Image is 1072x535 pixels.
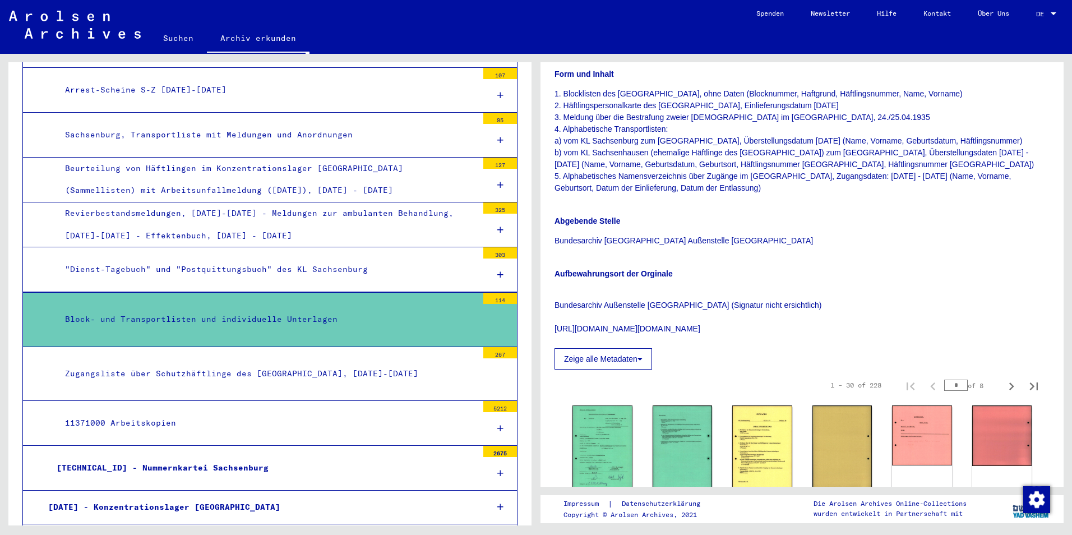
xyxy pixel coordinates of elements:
[563,498,608,510] a: Impressum
[563,498,714,510] div: |
[40,496,479,518] div: [DATE] - Konzentrationslager [GEOGRAPHIC_DATA]
[555,70,614,79] b: Form und Inhalt
[483,158,517,169] div: 127
[732,405,792,490] img: 001.jpg
[572,405,632,490] img: 001.jpg
[207,25,309,54] a: Archiv erkunden
[653,405,713,490] img: 002.jpg
[483,293,517,304] div: 114
[483,202,517,214] div: 325
[814,509,967,519] p: wurden entwickelt in Partnerschaft mit
[899,374,922,396] button: First page
[830,380,881,390] div: 1 – 30 of 228
[814,499,967,509] p: Die Arolsen Archives Online-Collections
[57,363,478,385] div: Zugangsliste über Schutzhäftlinge des [GEOGRAPHIC_DATA], [DATE]-[DATE]
[812,405,872,490] img: 002.jpg
[555,269,673,278] b: Aufbewahrungsort der Orginale
[483,68,517,79] div: 107
[57,412,478,434] div: 11371000 Arbeitskopien
[944,380,1000,391] div: of 8
[483,247,517,259] div: 303
[57,79,478,101] div: Arrest-Scheine S-Z [DATE]-[DATE]
[57,308,478,330] div: Block- und Transportlisten und individuelle Unterlagen
[555,88,1050,194] p: 1. Blocklisten des [GEOGRAPHIC_DATA], ohne Daten (Blocknummer, Haftgrund, Häftlingsnummer, Name, ...
[9,11,141,39] img: Arolsen_neg.svg
[555,216,620,225] b: Abgebende Stelle
[563,510,714,520] p: Copyright © Arolsen Archives, 2021
[57,202,478,246] div: Revierbestandsmeldungen, [DATE]-[DATE] - Meldungen zur ambulanten Behandlung, [DATE]-[DATE] - Eff...
[57,124,478,146] div: Sachsenburg, Transportliste mit Meldungen und Anordnungen
[1000,374,1023,396] button: Next page
[1010,495,1052,523] img: yv_logo.png
[483,113,517,124] div: 95
[613,498,714,510] a: Datenschutzerklärung
[1023,486,1050,513] img: Zustimmung ändern
[892,405,952,465] img: 001.jpg
[57,259,478,280] div: "Dienst-Tagebuch" und "Postquittungsbuch" des KL Sachsenburg
[483,347,517,358] div: 267
[483,446,517,457] div: 2675
[555,235,1050,247] p: Bundesarchiv [GEOGRAPHIC_DATA] Außenstelle [GEOGRAPHIC_DATA]
[483,401,517,412] div: 5212
[972,405,1032,466] img: 002.jpg
[150,25,207,52] a: Suchen
[1023,374,1045,396] button: Last page
[555,348,652,370] button: Zeige alle Metadaten
[48,457,478,479] div: [TECHNICAL_ID] - Nummernkartei Sachsenburg
[57,158,478,201] div: Beurteilung von Häftlingen im Konzentrationslager [GEOGRAPHIC_DATA] (Sammellisten) mit Arbeitsunf...
[555,288,1050,335] p: Bundesarchiv Außenstelle [GEOGRAPHIC_DATA] (Signatur nicht ersichtlich) [URL][DOMAIN_NAME][DOMAIN...
[922,374,944,396] button: Previous page
[1036,10,1048,18] span: DE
